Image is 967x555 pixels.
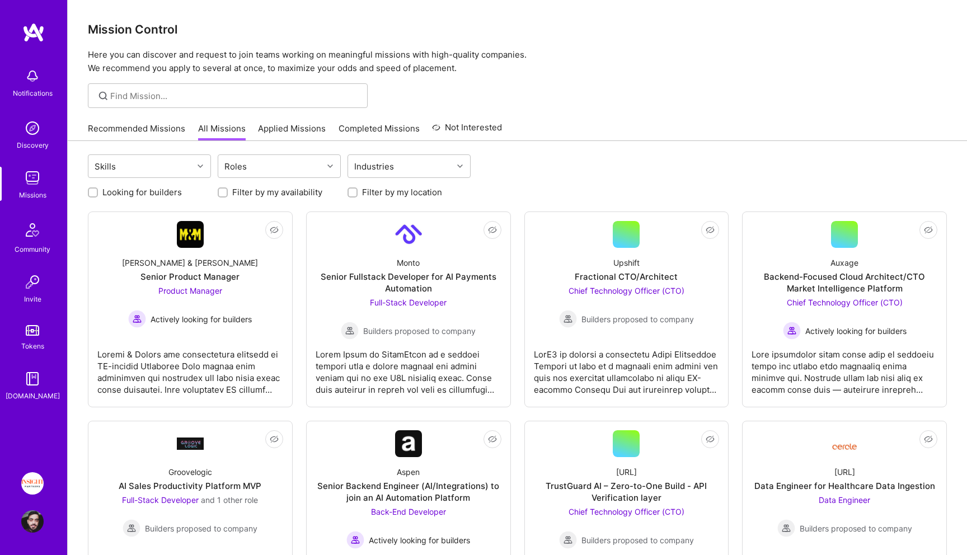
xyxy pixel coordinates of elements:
[534,340,720,396] div: LorE3 ip dolorsi a consectetu Adipi Elitseddoe Tempori ut labo et d magnaali enim admini ven quis...
[88,123,185,141] a: Recommended Missions
[92,158,119,175] div: Skills
[21,472,44,495] img: Insight Partners: Data & AI - Sourcing
[15,243,50,255] div: Community
[397,257,420,269] div: Monto
[362,186,442,198] label: Filter by my location
[831,435,858,453] img: Company Logo
[341,322,359,340] img: Builders proposed to company
[122,257,258,269] div: [PERSON_NAME] & [PERSON_NAME]
[201,495,258,505] span: and 1 other role
[616,466,637,478] div: [URL]
[316,271,501,294] div: Senior Fullstack Developer for AI Payments Automation
[22,22,45,43] img: logo
[752,221,937,398] a: AuxageBackend-Focused Cloud Architect/CTO Market Intelligence PlatformChief Technology Officer (C...
[21,167,44,189] img: teamwork
[316,340,501,396] div: Lorem Ipsum do SitamEtcon ad e seddoei tempori utla e dolore magnaal eni admini veniam qui no exe...
[395,221,422,248] img: Company Logo
[198,123,246,141] a: All Missions
[177,221,204,248] img: Company Logo
[783,322,801,340] img: Actively looking for builders
[370,298,447,307] span: Full-Stack Developer
[819,495,870,505] span: Data Engineer
[581,534,694,546] span: Builders proposed to company
[395,430,422,457] img: Company Logo
[258,123,326,141] a: Applied Missions
[581,313,694,325] span: Builders proposed to company
[119,480,261,492] div: AI Sales Productivity Platform MVP
[88,22,947,36] h3: Mission Control
[706,225,715,234] i: icon EyeClosed
[559,310,577,328] img: Builders proposed to company
[21,510,44,533] img: User Avatar
[24,293,41,305] div: Invite
[128,310,146,328] img: Actively looking for builders
[88,48,947,75] p: Here you can discover and request to join teams working on meaningful missions with high-quality ...
[346,531,364,549] img: Actively looking for builders
[6,390,60,402] div: [DOMAIN_NAME]
[371,507,446,516] span: Back-End Developer
[177,438,204,449] img: Company Logo
[19,217,46,243] img: Community
[232,186,322,198] label: Filter by my availability
[122,495,199,505] span: Full-Stack Developer
[830,257,858,269] div: Auxage
[613,257,640,269] div: Upshift
[805,325,907,337] span: Actively looking for builders
[754,480,935,492] div: Data Engineer for Healthcare Data Ingestion
[18,472,46,495] a: Insight Partners: Data & AI - Sourcing
[21,340,44,352] div: Tokens
[834,466,855,478] div: [URL]
[488,435,497,444] i: icon EyeClosed
[397,466,420,478] div: Aspen
[97,340,283,396] div: Loremi & Dolors ame consectetura elitsedd ei TE-incidid Utlaboree Dolo magnaa enim adminimven qui...
[488,225,497,234] i: icon EyeClosed
[13,87,53,99] div: Notifications
[145,523,257,534] span: Builders proposed to company
[17,139,49,151] div: Discovery
[369,534,470,546] span: Actively looking for builders
[21,368,44,390] img: guide book
[575,271,678,283] div: Fractional CTO/Architect
[752,340,937,396] div: Lore ipsumdolor sitam conse adip el seddoeiu tempo inc utlabo etdo magnaaliq enima minimve qui. N...
[198,163,203,169] i: icon Chevron
[123,519,140,537] img: Builders proposed to company
[534,221,720,398] a: UpshiftFractional CTO/ArchitectChief Technology Officer (CTO) Builders proposed to companyBuilder...
[110,90,359,102] input: Find Mission...
[26,325,39,336] img: tokens
[21,65,44,87] img: bell
[21,271,44,293] img: Invite
[706,435,715,444] i: icon EyeClosed
[316,480,501,504] div: Senior Backend Engineer (AI/Integrations) to join an AI Automation Platform
[270,435,279,444] i: icon EyeClosed
[151,313,252,325] span: Actively looking for builders
[457,163,463,169] i: icon Chevron
[777,519,795,537] img: Builders proposed to company
[363,325,476,337] span: Builders proposed to company
[222,158,250,175] div: Roles
[569,507,684,516] span: Chief Technology Officer (CTO)
[432,121,502,141] a: Not Interested
[752,271,937,294] div: Backend-Focused Cloud Architect/CTO Market Intelligence Platform
[569,286,684,295] span: Chief Technology Officer (CTO)
[21,117,44,139] img: discovery
[158,286,222,295] span: Product Manager
[351,158,397,175] div: Industries
[97,90,110,102] i: icon SearchGrey
[924,225,933,234] i: icon EyeClosed
[559,531,577,549] img: Builders proposed to company
[534,480,720,504] div: TrustGuard AI – Zero-to-One Build - API Verification layer
[327,163,333,169] i: icon Chevron
[924,435,933,444] i: icon EyeClosed
[800,523,912,534] span: Builders proposed to company
[19,189,46,201] div: Missions
[316,221,501,398] a: Company LogoMontoSenior Fullstack Developer for AI Payments AutomationFull-Stack Developer Builde...
[140,271,240,283] div: Senior Product Manager
[270,225,279,234] i: icon EyeClosed
[787,298,903,307] span: Chief Technology Officer (CTO)
[168,466,212,478] div: Groovelogic
[18,510,46,533] a: User Avatar
[339,123,420,141] a: Completed Missions
[102,186,182,198] label: Looking for builders
[97,221,283,398] a: Company Logo[PERSON_NAME] & [PERSON_NAME]Senior Product ManagerProduct Manager Actively looking f...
